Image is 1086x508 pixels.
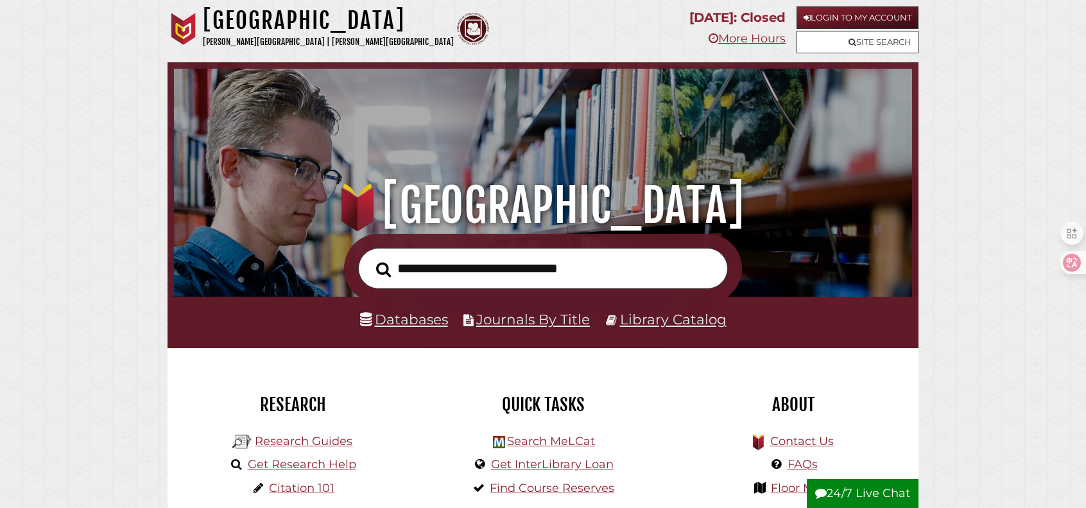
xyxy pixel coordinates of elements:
[360,311,448,328] a: Databases
[493,436,505,448] img: Hekman Library Logo
[491,457,614,471] a: Get InterLibrary Loan
[797,31,918,53] a: Site Search
[203,35,454,49] p: [PERSON_NAME][GEOGRAPHIC_DATA] | [PERSON_NAME][GEOGRAPHIC_DATA]
[771,481,834,495] a: Floor Maps
[689,6,786,29] p: [DATE]: Closed
[490,481,614,495] a: Find Course Reserves
[678,394,909,416] h2: About
[203,6,454,35] h1: [GEOGRAPHIC_DATA]
[168,13,200,45] img: Calvin University
[269,481,334,495] a: Citation 101
[370,258,397,281] button: Search
[788,457,818,471] a: FAQs
[255,434,352,448] a: Research Guides
[427,394,659,416] h2: Quick Tasks
[507,434,595,448] a: Search MeLCat
[476,311,590,328] a: Journals By Title
[248,457,356,471] a: Get Research Help
[709,31,786,46] a: More Hours
[177,394,408,416] h2: Research
[457,13,489,45] img: Calvin Theological Seminary
[376,261,391,277] i: Search
[797,6,918,29] a: Login to My Account
[232,432,252,451] img: Hekman Library Logo
[620,311,727,328] a: Library Catalog
[770,434,834,448] a: Contact Us
[190,177,895,234] h1: [GEOGRAPHIC_DATA]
